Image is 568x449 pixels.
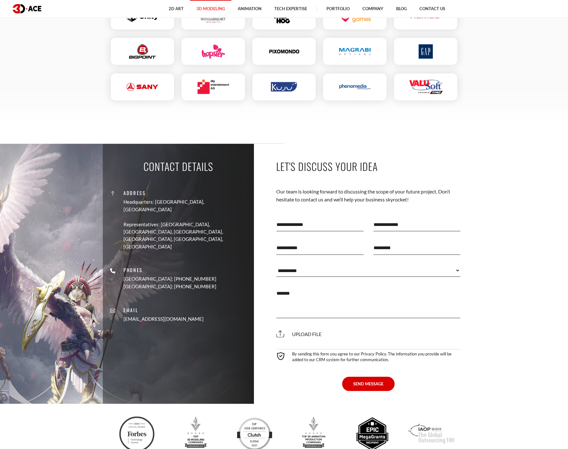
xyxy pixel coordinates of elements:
img: partners 01 [409,80,443,94]
p: Our team is looking forward to discussing the scope of your future project. Don’t hesitate to con... [276,188,461,203]
img: Sany logo [127,80,158,94]
img: Magrabi logo [339,44,371,59]
img: Hopster [198,44,229,59]
p: [GEOGRAPHIC_DATA]: [PHONE_NUMBER] [123,276,216,283]
p: Representatives: [GEOGRAPHIC_DATA], [GEOGRAPHIC_DATA], [GEOGRAPHIC_DATA], [GEOGRAPHIC_DATA], [GEO... [123,221,249,251]
img: Kuju logo [268,80,300,94]
img: logo dark [13,4,41,13]
a: Headquarters: [GEOGRAPHIC_DATA], [GEOGRAPHIC_DATA] Representatives: [GEOGRAPHIC_DATA], [GEOGRAPHI... [123,199,249,251]
p: Contact Details [144,159,213,173]
p: Email [123,306,204,314]
img: Phenomedia logo [339,80,371,94]
img: Pixomondo [268,44,300,59]
p: [GEOGRAPHIC_DATA]: [PHONE_NUMBER] [123,283,216,290]
p: Address [123,189,249,197]
p: Let's Discuss Your Idea [276,159,461,173]
p: Headquarters: [GEOGRAPHIC_DATA], [GEOGRAPHIC_DATA] [123,199,249,214]
div: By sending this form you agree to our Privacy Policy. The information you provide will be added t... [276,349,461,362]
a: [EMAIL_ADDRESS][DOMAIN_NAME] [123,315,204,323]
span: Upload file [276,331,322,337]
p: Phones [123,266,216,274]
img: Gap logo [410,44,441,59]
img: Bigpoint logo [127,44,158,59]
img: Dtp entertainment ag logo [198,80,229,94]
button: SEND MESSAGE [342,377,395,391]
